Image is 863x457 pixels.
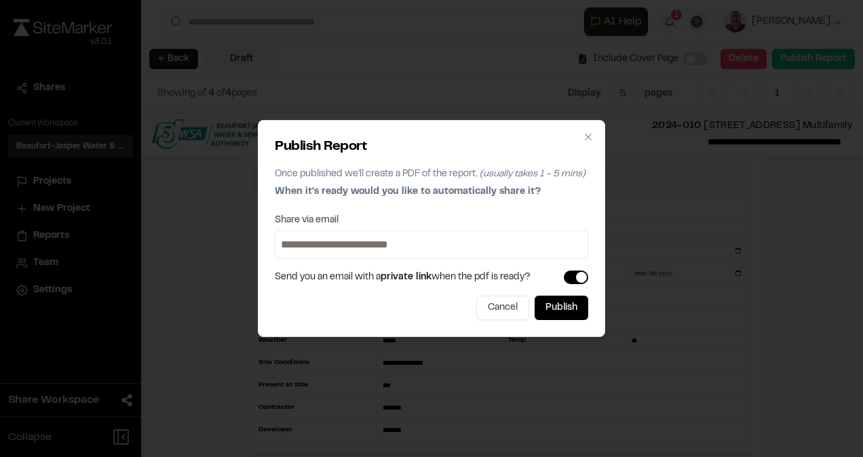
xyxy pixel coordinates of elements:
p: Once published we'll create a PDF of the report. [275,167,588,182]
h2: Publish Report [275,137,588,157]
span: Send you an email with a when the pdf is ready? [275,270,531,285]
span: private link [381,273,431,281]
label: Share via email [275,216,339,225]
span: When it's ready would you like to automatically share it? [275,188,541,196]
button: Cancel [476,296,529,320]
span: (usually takes 1 - 5 mins) [480,170,586,178]
button: Publish [535,296,588,320]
